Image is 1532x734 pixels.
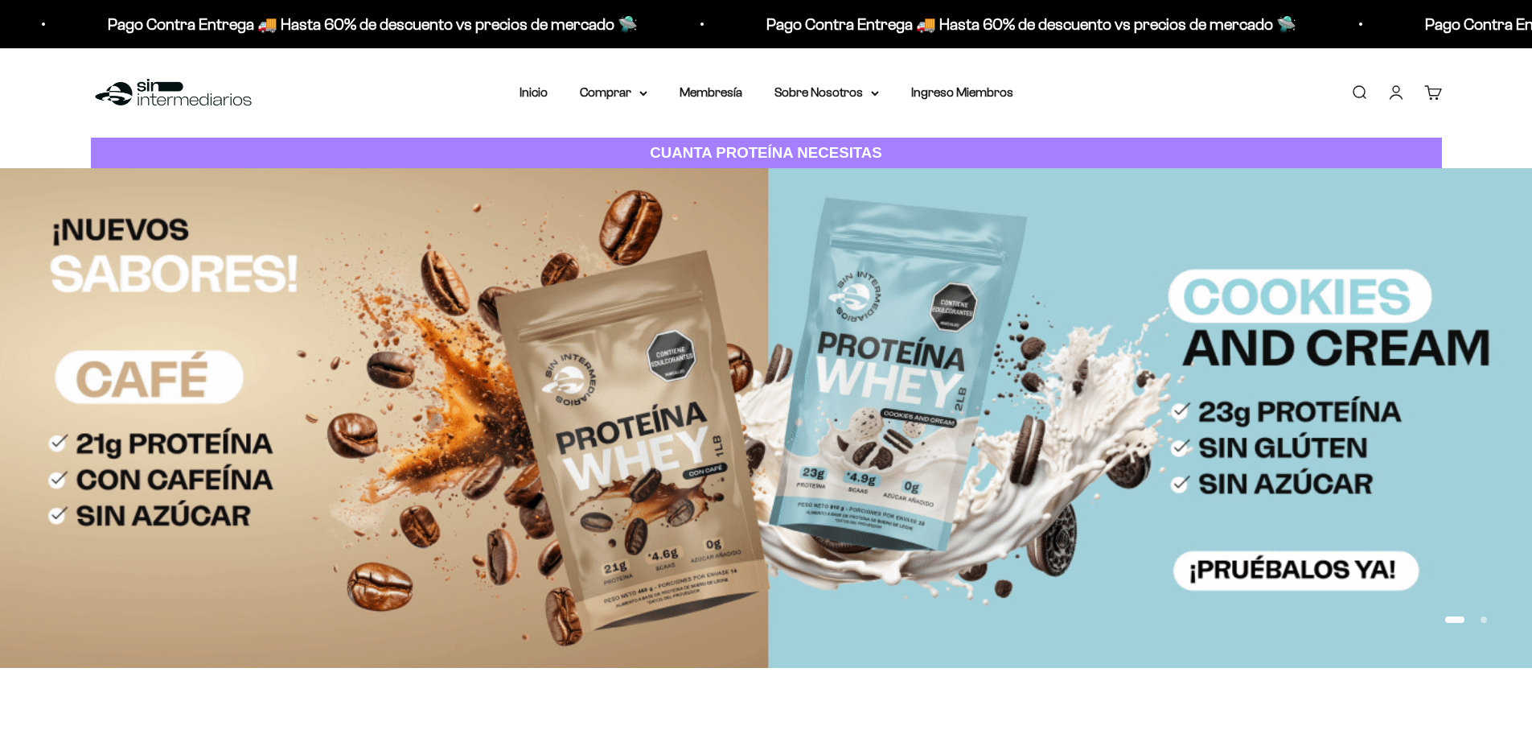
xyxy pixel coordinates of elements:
p: Pago Contra Entrega 🚚 Hasta 60% de descuento vs precios de mercado 🛸 [108,11,638,37]
a: CUANTA PROTEÍNA NECESITAS [91,138,1442,169]
strong: CUANTA PROTEÍNA NECESITAS [650,144,882,161]
a: Inicio [520,85,548,99]
a: Ingreso Miembros [911,85,1013,99]
summary: Sobre Nosotros [774,82,879,103]
p: Pago Contra Entrega 🚚 Hasta 60% de descuento vs precios de mercado 🛸 [766,11,1296,37]
summary: Comprar [580,82,647,103]
a: Membresía [680,85,742,99]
